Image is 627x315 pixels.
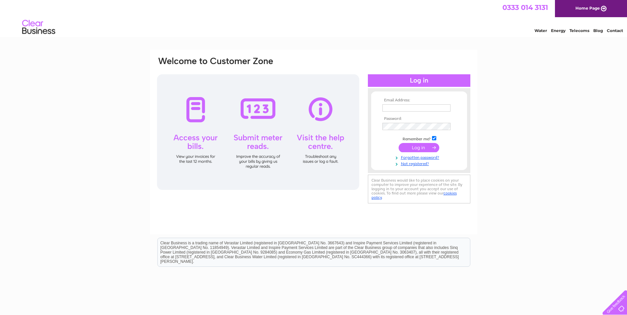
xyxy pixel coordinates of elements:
[22,17,56,37] img: logo.png
[372,191,457,200] a: cookies policy
[368,175,470,203] div: Clear Business would like to place cookies on your computer to improve your experience of the sit...
[381,117,457,121] th: Password:
[399,143,439,152] input: Submit
[534,28,547,33] a: Water
[607,28,623,33] a: Contact
[382,154,457,160] a: Forgotten password?
[593,28,603,33] a: Blog
[381,98,457,103] th: Email Address:
[551,28,566,33] a: Energy
[382,160,457,166] a: Not registered?
[381,135,457,142] td: Remember me?
[158,4,470,32] div: Clear Business is a trading name of Verastar Limited (registered in [GEOGRAPHIC_DATA] No. 3667643...
[569,28,589,33] a: Telecoms
[502,3,548,12] a: 0333 014 3131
